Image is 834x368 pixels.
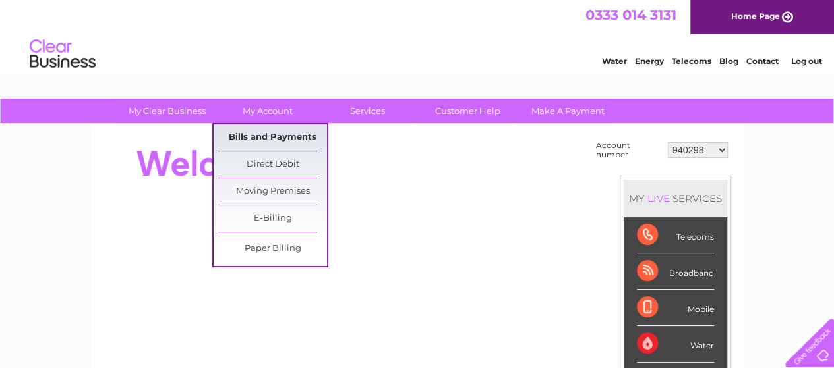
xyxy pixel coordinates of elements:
div: Clear Business is a trading name of Verastar Limited (registered in [GEOGRAPHIC_DATA] No. 3667643... [106,7,729,64]
a: Paper Billing [218,236,327,262]
a: Telecoms [672,56,711,66]
div: Water [637,326,714,362]
a: Customer Help [413,99,522,123]
a: Direct Debit [218,151,327,178]
a: Energy [635,56,664,66]
div: MY SERVICES [624,180,727,217]
a: Blog [719,56,738,66]
td: Account number [593,138,665,163]
a: E-Billing [218,205,327,232]
div: LIVE [645,192,672,205]
a: Bills and Payments [218,124,327,151]
a: Contact [746,56,779,66]
a: My Account [213,99,322,123]
a: 0333 014 3131 [585,7,676,23]
a: Make A Payment [514,99,622,123]
img: logo.png [29,34,96,74]
div: Mobile [637,290,714,326]
div: Telecoms [637,217,714,253]
a: Services [313,99,422,123]
a: Moving Premises [218,178,327,205]
a: Log out [790,56,821,66]
a: Water [602,56,627,66]
a: My Clear Business [113,99,222,123]
div: Broadband [637,253,714,290]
